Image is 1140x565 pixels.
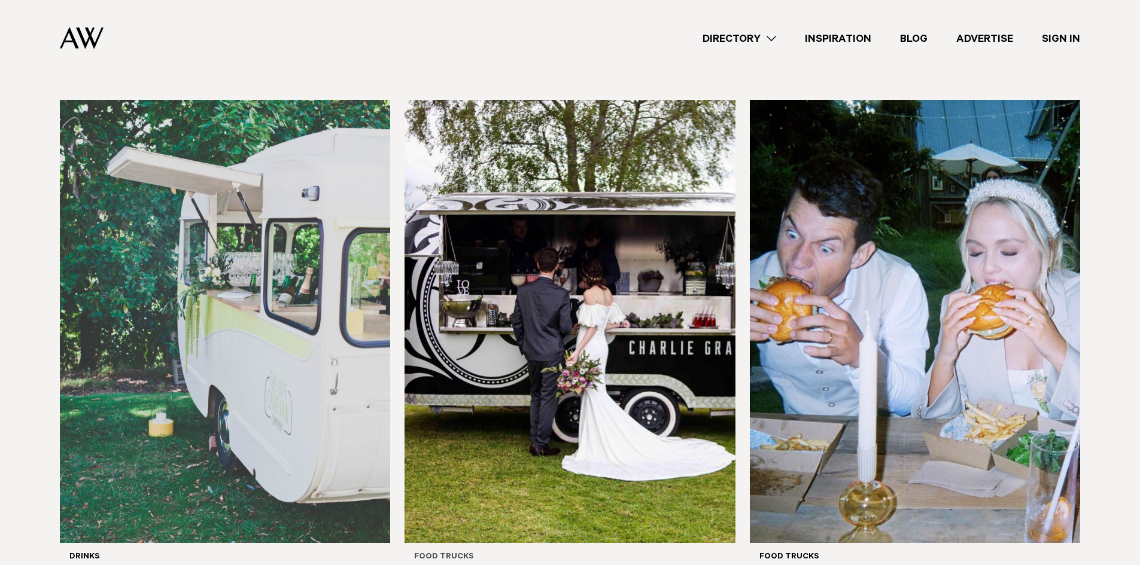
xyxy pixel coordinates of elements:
[405,100,735,543] img: Auckland Weddings Food Trucks | Charlie Grace
[69,552,381,563] h6: Drinks
[1027,30,1095,47] a: Sign In
[942,30,1027,47] a: Advertise
[759,552,1071,563] h6: Food Trucks
[60,27,104,49] img: Auckland Weddings Logo
[60,100,390,543] img: Auckland Weddings Drinks | The Cute Caravan Company
[886,30,942,47] a: Blog
[791,30,886,47] a: Inspiration
[688,30,791,47] a: Directory
[414,552,725,563] h6: Food Trucks
[750,100,1080,543] img: Auckland Weddings Food Trucks | Jo Bro's Burgers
